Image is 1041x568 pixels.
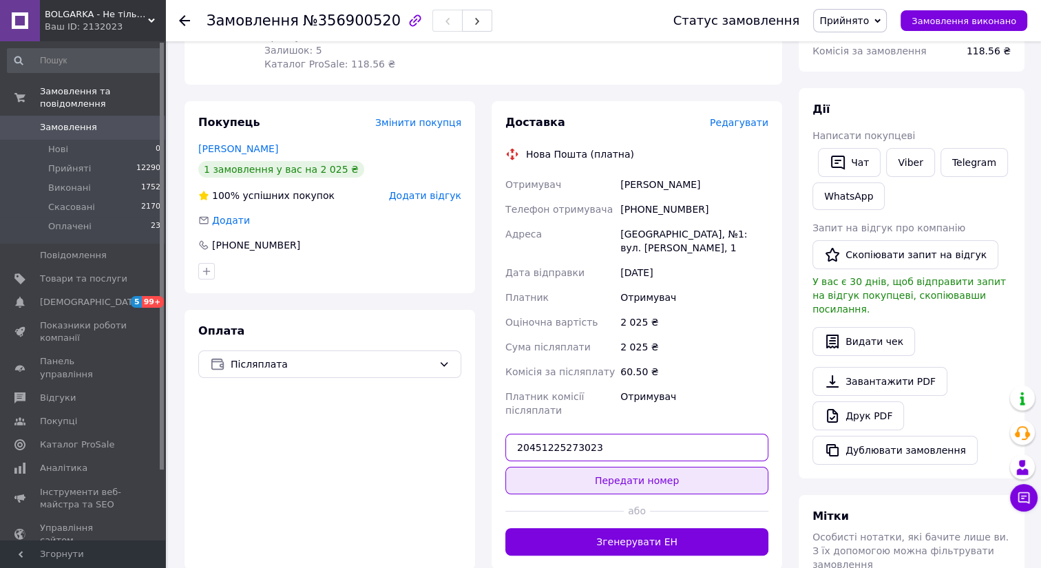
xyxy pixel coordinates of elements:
[198,143,278,154] a: [PERSON_NAME]
[45,21,165,33] div: Ваш ID: 2132023
[48,162,91,175] span: Прийняті
[48,220,92,233] span: Оплачені
[505,179,561,190] span: Отримувач
[505,391,584,416] span: Платник комісії післяплати
[179,14,190,28] div: Повернутися назад
[40,392,76,404] span: Відгуки
[505,467,768,494] button: Передати номер
[505,341,591,353] span: Сума післяплати
[40,296,142,308] span: [DEMOGRAPHIC_DATA]
[812,222,965,233] span: Запит на відгук про компанію
[48,143,68,156] span: Нові
[901,10,1027,31] button: Замовлення виконано
[151,220,160,233] span: 23
[48,201,95,213] span: Скасовані
[40,486,127,511] span: Інструменти веб-майстра та SEO
[375,117,461,128] span: Змінити покупця
[48,182,91,194] span: Виконані
[618,384,771,423] div: Отримувач
[212,190,240,201] span: 100%
[389,190,461,201] span: Додати відгук
[940,148,1008,177] a: Telegram
[812,401,904,430] a: Друк PDF
[505,292,549,303] span: Платник
[131,296,142,308] span: 5
[505,434,768,461] input: Номер експрес-накладної
[40,249,107,262] span: Повідомлення
[40,415,77,428] span: Покупці
[812,367,947,396] a: Завантажити PDF
[812,45,927,56] span: Комісія за замовлення
[812,130,915,141] span: Написати покупцеві
[505,528,768,556] button: Згенерувати ЕН
[505,229,542,240] span: Адреса
[523,147,638,161] div: Нова Пошта (платна)
[618,197,771,222] div: [PHONE_NUMBER]
[40,319,127,344] span: Показники роботи компанії
[264,45,322,56] span: Залишок: 5
[264,31,350,42] span: Артикул: 112044
[40,462,87,474] span: Аналітика
[303,12,401,29] span: №356900520
[505,317,598,328] span: Оціночна вартість
[40,522,127,547] span: Управління сайтом
[812,509,849,523] span: Мітки
[967,45,1011,56] span: 118.56 ₴
[912,16,1016,26] span: Замовлення виконано
[198,189,335,202] div: успішних покупок
[812,276,1006,315] span: У вас є 30 днів, щоб відправити запит на відгук покупцеві, скопіювавши посилання.
[505,116,565,129] span: Доставка
[886,148,934,177] a: Viber
[618,172,771,197] div: [PERSON_NAME]
[812,240,998,269] button: Скопіювати запит на відгук
[812,327,915,356] button: Видати чек
[142,296,165,308] span: 99+
[618,359,771,384] div: 60.50 ₴
[673,14,800,28] div: Статус замовлення
[812,436,978,465] button: Дублювати замовлення
[624,504,650,518] span: або
[1010,484,1038,512] button: Чат з покупцем
[40,85,165,110] span: Замовлення та повідомлення
[207,12,299,29] span: Замовлення
[812,103,830,116] span: Дії
[40,273,127,285] span: Товари та послуги
[198,324,244,337] span: Оплата
[618,335,771,359] div: 2 025 ₴
[40,355,127,380] span: Панель управління
[618,260,771,285] div: [DATE]
[505,366,615,377] span: Комісія за післяплату
[710,117,768,128] span: Редагувати
[618,222,771,260] div: [GEOGRAPHIC_DATA], №1: вул. [PERSON_NAME], 1
[505,267,585,278] span: Дата відправки
[618,285,771,310] div: Отримувач
[211,238,302,252] div: [PHONE_NUMBER]
[141,201,160,213] span: 2170
[40,439,114,451] span: Каталог ProSale
[198,161,364,178] div: 1 замовлення у вас на 2 025 ₴
[156,143,160,156] span: 0
[618,310,771,335] div: 2 025 ₴
[819,15,869,26] span: Прийнято
[141,182,160,194] span: 1752
[505,204,613,215] span: Телефон отримувача
[40,121,97,134] span: Замовлення
[212,215,250,226] span: Додати
[818,148,881,177] button: Чат
[231,357,433,372] span: Післяплата
[198,116,260,129] span: Покупець
[45,8,148,21] span: BOLGARKA - Не тільки інструмент
[136,162,160,175] span: 12290
[264,59,395,70] span: Каталог ProSale: 118.56 ₴
[812,182,885,210] a: WhatsApp
[7,48,162,73] input: Пошук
